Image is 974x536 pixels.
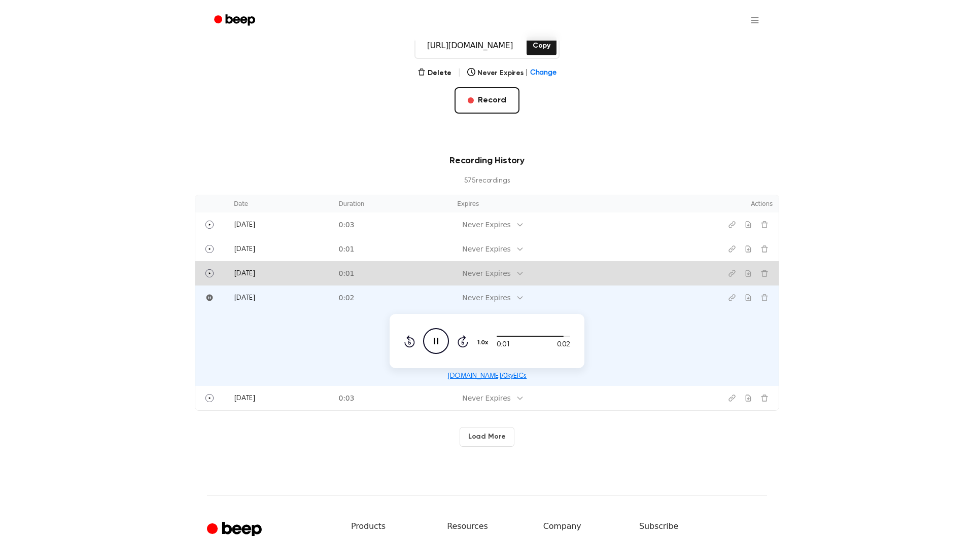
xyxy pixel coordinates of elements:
[530,68,556,79] span: Change
[211,154,763,168] h3: Recording History
[740,390,756,406] button: Download recording
[756,217,773,233] button: Delete recording
[740,217,756,233] button: Download recording
[460,427,515,447] button: Load More
[756,390,773,406] button: Delete recording
[228,195,332,212] th: Date
[451,195,698,212] th: Expires
[724,290,740,306] button: Copy link
[527,37,556,55] button: Copy
[332,237,451,261] td: 0:01
[332,261,451,285] td: 0:01
[543,520,623,532] h6: Company
[740,265,756,281] button: Download recording
[332,212,451,237] td: 0:03
[458,67,461,79] span: |
[234,270,255,277] span: [DATE]
[462,220,510,230] div: Never Expires
[756,290,773,306] button: Delete recording
[557,340,570,350] span: 0:02
[476,334,492,351] button: 1.0x
[724,390,740,406] button: Copy link
[207,11,264,30] a: Beep
[724,241,740,257] button: Copy link
[351,520,431,532] h6: Products
[462,293,510,303] div: Never Expires
[724,265,740,281] button: Copy link
[462,244,510,255] div: Never Expires
[698,195,779,212] th: Actions
[201,290,218,306] button: Pause
[467,68,556,79] button: Never Expires|Change
[201,241,218,257] button: Play
[447,520,527,532] h6: Resources
[462,268,510,279] div: Never Expires
[211,176,763,187] p: 575 recording s
[497,340,510,350] span: 0:01
[201,265,218,281] button: Play
[743,8,767,32] button: Open menu
[462,393,510,404] div: Never Expires
[740,290,756,306] button: Download recording
[201,390,218,406] button: Play
[332,195,451,212] th: Duration
[234,395,255,402] span: [DATE]
[756,241,773,257] button: Delete recording
[455,87,519,114] button: Record
[724,217,740,233] button: Copy link
[756,265,773,281] button: Delete recording
[447,373,527,380] a: [DOMAIN_NAME]/0kyEICs
[740,241,756,257] button: Download recording
[332,386,451,410] td: 0:03
[639,520,767,532] h6: Subscribe
[418,68,451,79] button: Delete
[234,295,255,302] span: [DATE]
[234,222,255,229] span: [DATE]
[234,246,255,253] span: [DATE]
[526,68,528,79] span: |
[332,285,451,310] td: 0:02
[201,217,218,233] button: Play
